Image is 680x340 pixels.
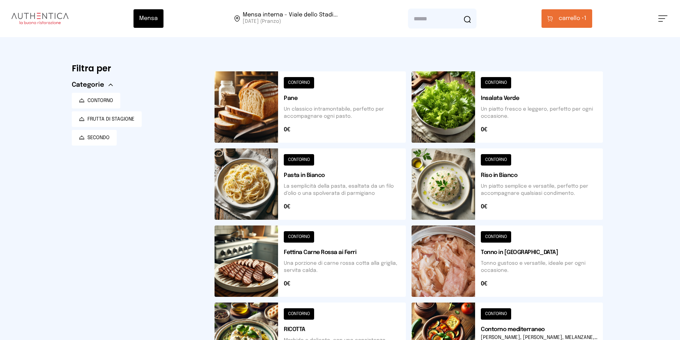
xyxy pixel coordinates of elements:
[559,14,584,23] span: carrello •
[243,12,338,25] span: Viale dello Stadio, 77, 05100 Terni TR, Italia
[72,111,142,127] button: FRUTTA DI STAGIONE
[134,9,163,28] button: Mensa
[87,116,135,123] span: FRUTTA DI STAGIONE
[72,80,113,90] button: Categorie
[72,63,203,74] h6: Filtra per
[87,134,110,141] span: SECONDO
[72,80,104,90] span: Categorie
[72,93,120,108] button: CONTORNO
[559,14,586,23] span: 1
[11,13,69,24] img: logo.8f33a47.png
[542,9,592,28] button: carrello •1
[72,130,117,146] button: SECONDO
[87,97,113,104] span: CONTORNO
[243,18,338,25] span: [DATE] (Pranzo)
